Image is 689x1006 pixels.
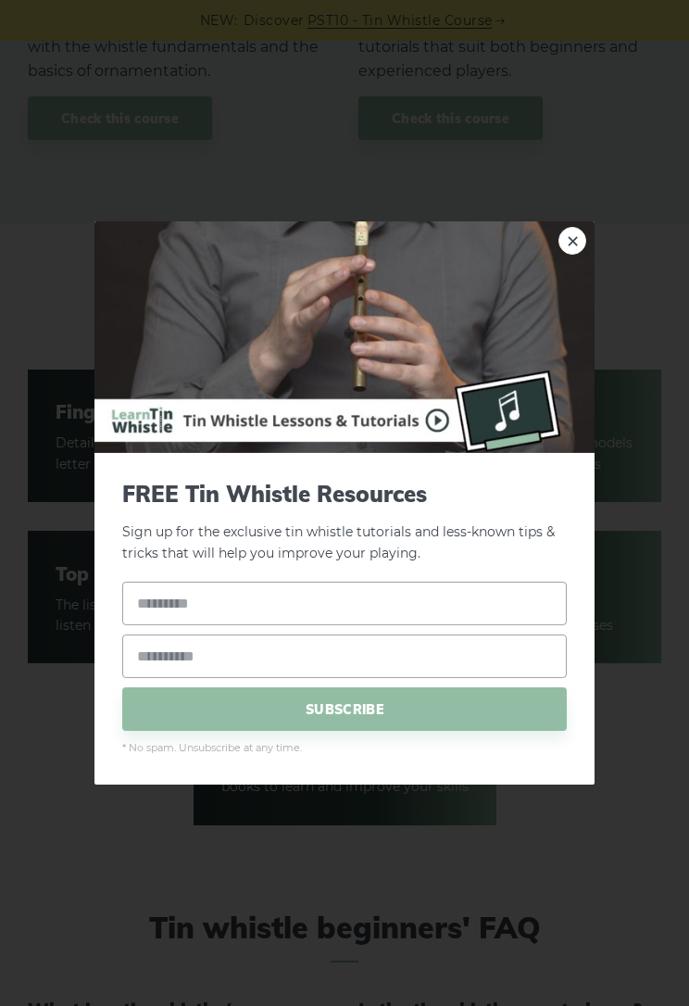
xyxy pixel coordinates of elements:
span: * No spam. Unsubscribe at any time. [122,740,567,757]
p: Sign up for the exclusive tin whistle tutorials and less-known tips & tricks that will help you i... [122,481,567,563]
img: Tin Whistle Buying Guide Preview [94,221,595,453]
a: × [558,227,586,255]
span: SUBSCRIBE [122,687,567,731]
span: FREE Tin Whistle Resources [122,481,567,508]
